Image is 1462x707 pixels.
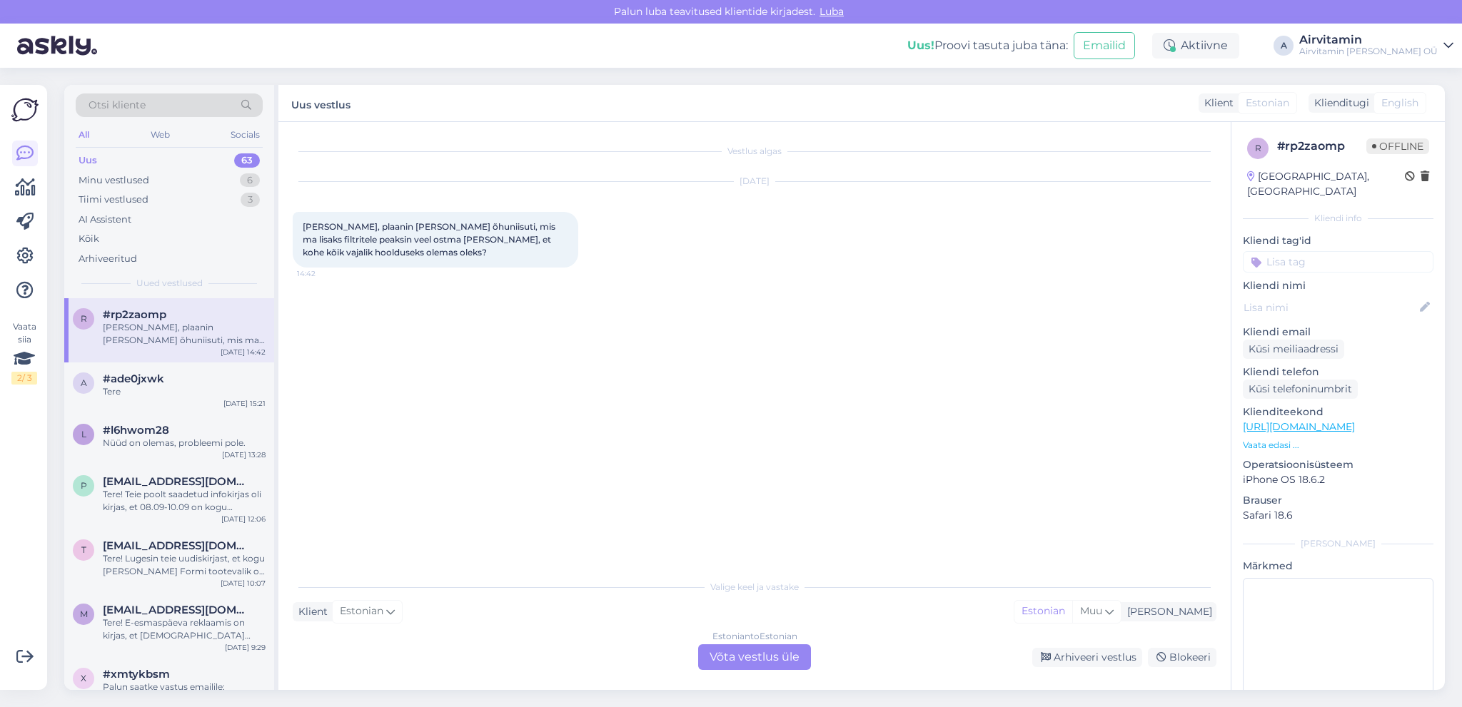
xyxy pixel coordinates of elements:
span: r [81,313,87,324]
p: Märkmed [1243,559,1433,574]
label: Uus vestlus [291,93,351,113]
input: Lisa tag [1243,251,1433,273]
div: Tere [103,385,266,398]
div: Socials [228,126,263,144]
div: Kliendi info [1243,212,1433,225]
span: #l6hwom28 [103,424,169,437]
span: a [81,377,87,388]
div: AI Assistent [79,213,131,227]
div: 63 [234,153,260,168]
span: Estonian [1246,96,1289,111]
div: [PERSON_NAME] [1243,537,1433,550]
div: [DATE] 13:28 [222,449,266,460]
div: Arhiveeritud [79,252,137,266]
span: m [80,609,88,619]
p: Kliendi telefon [1243,365,1433,380]
span: Muu [1080,604,1102,617]
div: All [76,126,92,144]
div: Klient [1199,96,1234,111]
span: x [81,673,86,683]
div: [GEOGRAPHIC_DATA], [GEOGRAPHIC_DATA] [1247,169,1405,199]
div: [DATE] 15:21 [223,398,266,409]
span: r [1255,143,1261,153]
img: Askly Logo [11,96,39,123]
span: l [81,429,86,439]
div: Aktiivne [1152,33,1239,59]
div: 6 [240,173,260,188]
span: t [81,544,86,555]
span: merilin686@hotmail.com [103,604,251,616]
span: [PERSON_NAME], plaanin [PERSON_NAME] õhuniisuti, mis ma lisaks filtritele peaksin veel ostma [PER... [303,221,558,258]
span: English [1381,96,1418,111]
p: Kliendi email [1243,325,1433,340]
div: Klienditugi [1309,96,1369,111]
p: Vaata edasi ... [1243,439,1433,452]
div: Uus [79,153,97,168]
span: triin.nuut@gmail.com [103,539,251,552]
div: Tiimi vestlused [79,193,148,207]
p: Brauser [1243,493,1433,508]
div: Vestlus algas [293,145,1216,158]
p: Kliendi nimi [1243,278,1433,293]
div: Tere! Teie poolt saadetud infokirjas oli kirjas, et 08.09-10.09 on kogu [PERSON_NAME] Formi toote... [103,488,266,514]
p: Safari 18.6 [1243,508,1433,523]
div: Minu vestlused [79,173,149,188]
span: piret.kattai@gmail.com [103,475,251,488]
div: Vaata siia [11,320,37,385]
div: [DATE] 9:29 [225,642,266,653]
span: Uued vestlused [136,277,203,290]
div: [DATE] 14:42 [221,347,266,357]
p: Kliendi tag'id [1243,233,1433,248]
button: Emailid [1074,32,1135,59]
a: AirvitaminAirvitamin [PERSON_NAME] OÜ [1299,34,1453,57]
div: Klient [293,604,328,619]
div: Kõik [79,232,99,246]
div: A [1274,36,1294,56]
span: #xmtykbsm [103,668,170,681]
span: 14:42 [297,268,351,279]
div: [DATE] [293,175,1216,188]
div: Küsi meiliaadressi [1243,340,1344,359]
p: Operatsioonisüsteem [1243,457,1433,472]
div: 2 / 3 [11,372,37,385]
span: Estonian [340,604,383,619]
div: [DATE] 12:06 [221,514,266,524]
div: Arhiveeri vestlus [1032,648,1142,667]
div: Airvitamin [PERSON_NAME] OÜ [1299,46,1438,57]
b: Uus! [907,39,934,52]
span: #ade0jxwk [103,372,164,385]
div: # rp2zaomp [1277,138,1366,155]
div: Estonian to Estonian [712,630,797,643]
div: Valige keel ja vastake [293,581,1216,594]
div: Tere! Lugesin teie uudiskirjast, et kogu [PERSON_NAME] Formi tootevalik on 20% soodsamalt alates ... [103,552,266,578]
a: [URL][DOMAIN_NAME] [1243,420,1355,433]
div: Tere! E-esmaspäeva reklaamis on kirjas, et [DEMOGRAPHIC_DATA] rakendub ka filtritele. Samas, [PER... [103,616,266,642]
span: Offline [1366,138,1429,154]
div: Proovi tasuta juba täna: [907,37,1068,54]
div: Estonian [1014,601,1072,622]
span: p [81,480,87,491]
span: #rp2zaomp [103,308,166,321]
div: [PERSON_NAME], plaanin [PERSON_NAME] õhuniisuti, mis ma lisaks filtritele peaksin veel ostma [PER... [103,321,266,347]
div: Palun saatke vastus emailile: [EMAIL_ADDRESS][DOMAIN_NAME] [103,681,266,706]
div: Nüüd on olemas, probleemi pole. [103,437,266,449]
div: Airvitamin [1299,34,1438,46]
input: Lisa nimi [1244,300,1417,315]
span: Otsi kliente [89,98,146,113]
div: [DATE] 10:07 [221,578,266,589]
div: Võta vestlus üle [698,644,811,670]
p: iPhone OS 18.6.2 [1243,472,1433,487]
div: 3 [241,193,260,207]
div: Küsi telefoninumbrit [1243,380,1358,399]
div: Web [148,126,173,144]
div: [PERSON_NAME] [1121,604,1212,619]
div: Blokeeri [1148,648,1216,667]
span: Luba [815,5,848,18]
p: Klienditeekond [1243,405,1433,419]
